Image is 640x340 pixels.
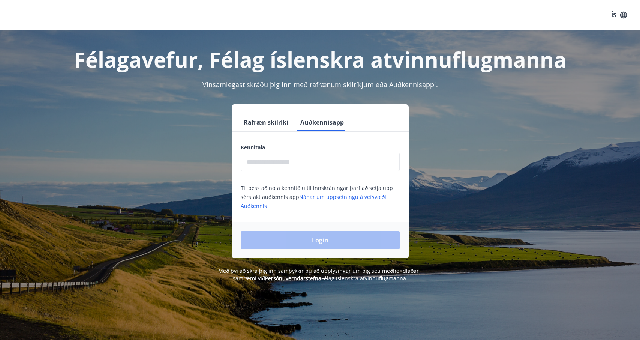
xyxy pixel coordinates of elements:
button: Rafræn skilríki [241,113,291,131]
span: Vinsamlegast skráðu þig inn með rafrænum skilríkjum eða Auðkennisappi. [202,80,438,89]
button: ÍS [607,8,631,22]
button: Auðkennisapp [297,113,347,131]
span: Til þess að nota kennitölu til innskráningar þarf að setja upp sérstakt auðkennis app [241,184,393,209]
h1: Félagavefur, Félag íslenskra atvinnuflugmanna [59,45,581,74]
a: Persónuverndarstefna [265,275,321,282]
a: Nánar um uppsetningu á vefsvæði Auðkennis [241,193,386,209]
span: Með því að skrá þig inn samþykkir þú að upplýsingar um þig séu meðhöndlaðar í samræmi við Félag í... [218,267,422,282]
label: Kennitala [241,144,400,151]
